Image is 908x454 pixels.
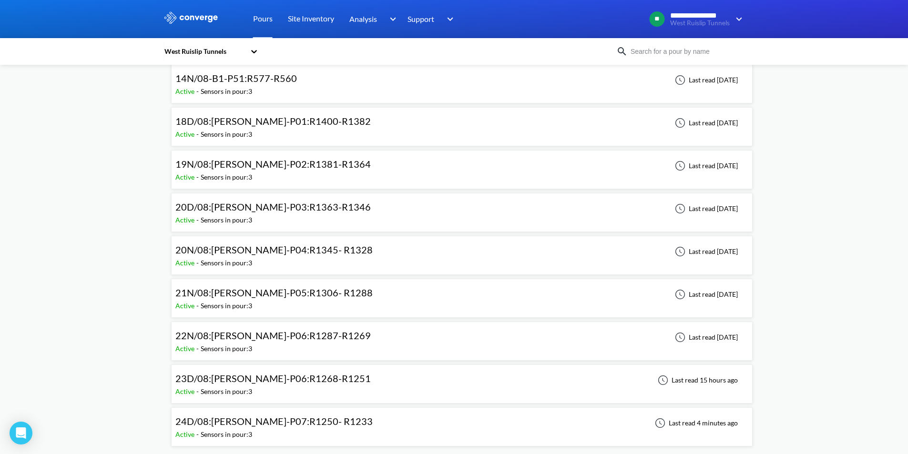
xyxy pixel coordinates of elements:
[171,161,753,169] a: 19N/08:[PERSON_NAME]-P02:R1381-R1364Active-Sensors in pour:3Last read [DATE]
[408,13,434,25] span: Support
[175,216,196,224] span: Active
[196,387,201,395] span: -
[670,332,741,343] div: Last read [DATE]
[175,387,196,395] span: Active
[175,173,196,181] span: Active
[201,86,252,97] div: Sensors in pour: 3
[175,87,196,95] span: Active
[730,13,745,25] img: downArrow.svg
[628,46,743,57] input: Search for a pour by name
[616,46,628,57] img: icon-search.svg
[670,203,741,214] div: Last read [DATE]
[175,201,371,212] span: 20D/08:[PERSON_NAME]-P03:R1363-R1346
[196,344,201,353] span: -
[196,87,201,95] span: -
[201,215,252,225] div: Sensors in pour: 3
[171,290,753,298] a: 21N/08:[PERSON_NAME]-P05:R1306- R1288Active-Sensors in pour:3Last read [DATE]
[175,130,196,138] span: Active
[383,13,398,25] img: downArrow.svg
[201,301,252,311] div: Sensors in pour: 3
[175,72,297,84] span: 14N/08-B1-P51:R577-R560
[171,204,753,212] a: 20D/08:[PERSON_NAME]-P03:R1363-R1346Active-Sensors in pour:3Last read [DATE]
[196,259,201,267] span: -
[201,429,252,440] div: Sensors in pour: 3
[163,11,219,24] img: logo_ewhite.svg
[670,74,741,86] div: Last read [DATE]
[171,247,753,255] a: 20N/08:[PERSON_NAME]-P04:R1345- R1328Active-Sensors in pour:3Last read [DATE]
[175,344,196,353] span: Active
[175,302,196,310] span: Active
[175,373,371,384] span: 23D/08:[PERSON_NAME]-P06:R1268-R1251
[171,375,753,383] a: 23D/08:[PERSON_NAME]-P06:R1268-R1251Active-Sensors in pour:3Last read 15 hours ago
[201,172,252,182] div: Sensors in pour: 3
[670,246,741,257] div: Last read [DATE]
[670,160,741,172] div: Last read [DATE]
[441,13,456,25] img: downArrow.svg
[163,46,245,57] div: West Ruislip Tunnels
[196,130,201,138] span: -
[670,117,741,129] div: Last read [DATE]
[196,430,201,438] span: -
[196,216,201,224] span: -
[175,158,371,170] span: 19N/08:[PERSON_NAME]-P02:R1381-R1364
[650,417,741,429] div: Last read 4 minutes ago
[171,75,753,83] a: 14N/08-B1-P51:R577-R560Active-Sensors in pour:3Last read [DATE]
[175,115,371,127] span: 18D/08:[PERSON_NAME]-P01:R1400-R1382
[175,244,373,255] span: 20N/08:[PERSON_NAME]-P04:R1345- R1328
[670,289,741,300] div: Last read [DATE]
[196,173,201,181] span: -
[171,333,753,341] a: 22N/08:[PERSON_NAME]-P06:R1287-R1269Active-Sensors in pour:3Last read [DATE]
[171,118,753,126] a: 18D/08:[PERSON_NAME]-P01:R1400-R1382Active-Sensors in pour:3Last read [DATE]
[175,330,371,341] span: 22N/08:[PERSON_NAME]-P06:R1287-R1269
[175,287,373,298] span: 21N/08:[PERSON_NAME]-P05:R1306- R1288
[10,422,32,444] div: Open Intercom Messenger
[175,415,373,427] span: 24D/08:[PERSON_NAME]-P07:R1250- R1233
[670,20,730,27] span: West Ruislip Tunnels
[653,374,741,386] div: Last read 15 hours ago
[196,302,201,310] span: -
[175,430,196,438] span: Active
[201,129,252,140] div: Sensors in pour: 3
[201,386,252,397] div: Sensors in pour: 3
[175,259,196,267] span: Active
[349,13,377,25] span: Analysis
[201,343,252,354] div: Sensors in pour: 3
[201,258,252,268] div: Sensors in pour: 3
[171,418,753,426] a: 24D/08:[PERSON_NAME]-P07:R1250- R1233Active-Sensors in pour:3Last read 4 minutes ago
